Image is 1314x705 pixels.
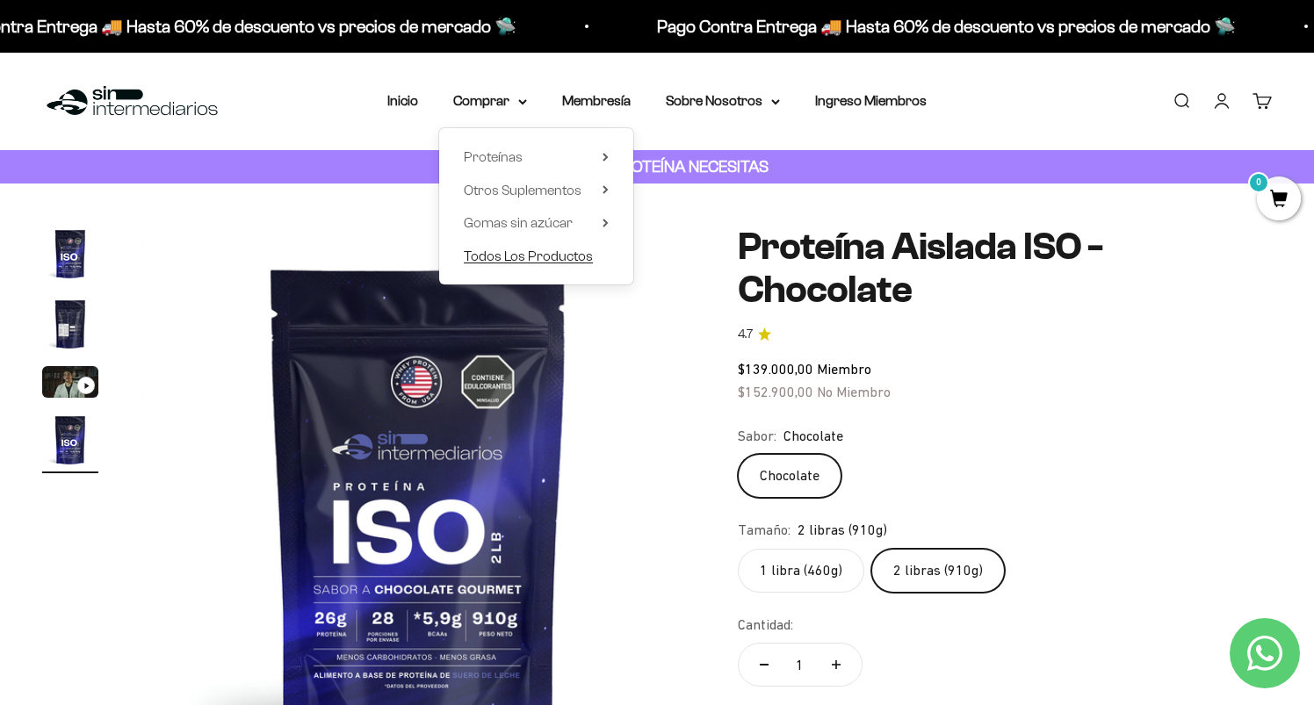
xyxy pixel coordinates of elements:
summary: Gomas sin azúcar [464,212,609,234]
strong: CUANTA PROTEÍNA NECESITAS [546,157,769,176]
h1: Proteína Aislada ISO - Chocolate [738,226,1272,311]
span: 4.7 [738,325,753,344]
img: Proteína Aislada ISO - Chocolate [42,296,98,352]
a: 4.74.7 de 5.0 estrellas [738,325,1272,344]
img: Proteína Aislada ISO - Chocolate [42,226,98,282]
button: Reducir cantidad [739,644,790,686]
span: 2 libras (910g) [798,519,887,542]
button: Ir al artículo 2 [42,296,98,357]
button: Ir al artículo 4 [42,412,98,473]
summary: Otros Suplementos [464,179,609,202]
button: Aumentar cantidad [811,644,862,686]
span: Todos Los Productos [464,248,593,263]
summary: Comprar [453,90,527,112]
span: $152.900,00 [738,384,813,399]
span: Otros Suplementos [464,183,581,198]
span: Chocolate [783,425,843,448]
label: Cantidad: [738,614,793,637]
span: No Miembro [817,384,891,399]
span: Proteínas [464,149,523,164]
button: Ir al artículo 3 [42,366,98,403]
span: Miembro [817,361,871,377]
summary: Proteínas [464,146,609,169]
a: Membresía [562,93,631,108]
button: Ir al artículo 1 [42,226,98,287]
p: Pago Contra Entrega 🚚 Hasta 60% de descuento vs precios de mercado 🛸 [612,12,1191,40]
span: $139.000,00 [738,361,813,377]
a: Inicio [387,93,418,108]
mark: 0 [1248,172,1269,193]
a: Ingreso Miembros [815,93,927,108]
summary: Sobre Nosotros [666,90,780,112]
span: Gomas sin azúcar [464,215,573,230]
legend: Sabor: [738,425,776,448]
a: 0 [1257,191,1301,210]
legend: Tamaño: [738,519,791,542]
img: Proteína Aislada ISO - Chocolate [42,412,98,468]
a: Todos Los Productos [464,245,609,268]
